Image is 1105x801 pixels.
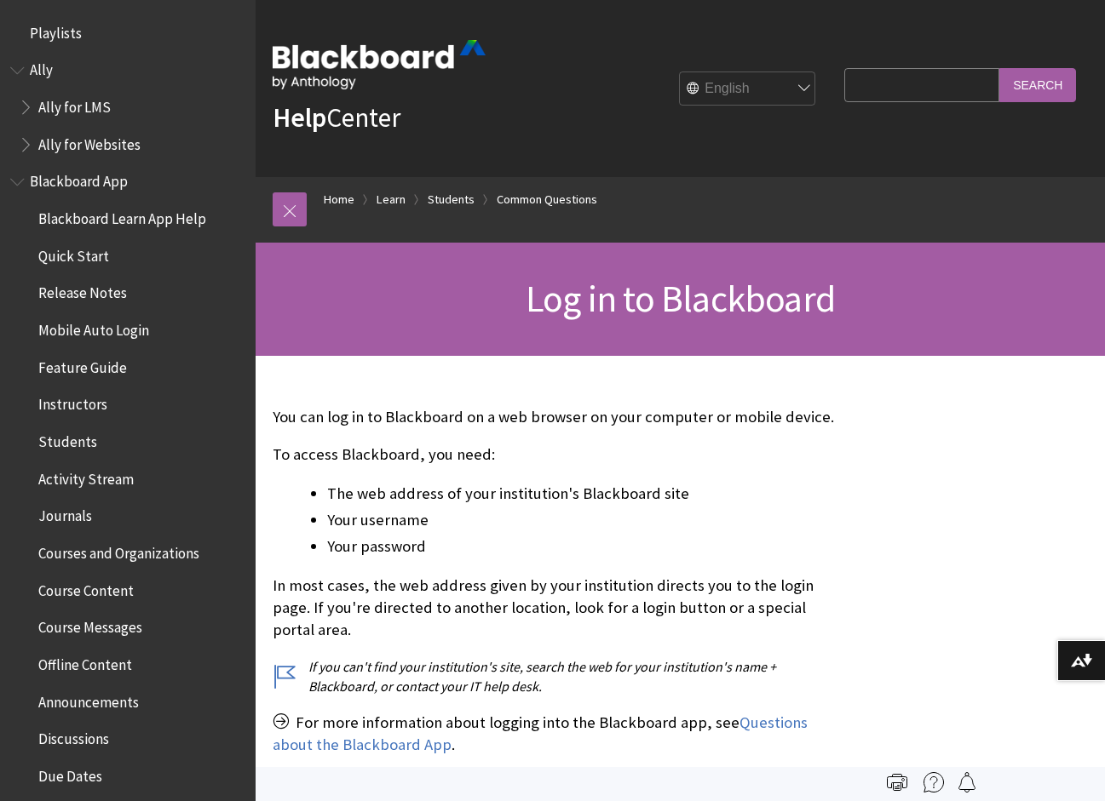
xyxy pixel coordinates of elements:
[38,762,102,785] span: Due Dates
[38,130,141,153] span: Ally for Websites
[38,465,134,488] span: Activity Stream
[924,772,944,792] img: More help
[273,712,836,756] p: For more information about logging into the Blackboard app, see .
[38,650,132,673] span: Offline Content
[497,189,597,210] a: Common Questions
[327,535,836,558] li: Your password
[30,19,82,42] span: Playlists
[30,168,128,191] span: Blackboard App
[377,189,406,210] a: Learn
[38,93,111,116] span: Ally for LMS
[38,688,139,711] span: Announcements
[999,68,1076,101] input: Search
[38,614,142,637] span: Course Messages
[680,72,816,106] select: Site Language Selector
[273,40,486,89] img: Blackboard by Anthology
[38,576,134,599] span: Course Content
[327,482,836,506] li: The web address of your institution's Blackboard site
[273,575,836,642] p: In most cases, the web address given by your institution directs you to the login page. If you're...
[38,204,206,227] span: Blackboard Learn App Help
[38,353,127,376] span: Feature Guide
[38,502,92,525] span: Journals
[38,391,107,414] span: Instructors
[273,712,808,755] a: Questions about the Blackboard App
[38,539,199,562] span: Courses and Organizations
[957,772,977,792] img: Follow this page
[324,189,354,210] a: Home
[887,772,907,792] img: Print
[38,279,127,302] span: Release Notes
[10,56,245,159] nav: Book outline for Anthology Ally Help
[273,406,836,428] p: You can log in to Blackboard on a web browser on your computer or mobile device.
[428,189,475,210] a: Students
[273,100,326,134] strong: Help
[273,657,836,695] p: If you can't find your institution's site, search the web for your institution's name + Blackboar...
[273,100,400,134] a: HelpCenter
[30,56,53,79] span: Ally
[38,316,149,339] span: Mobile Auto Login
[10,19,245,48] nav: Book outline for Playlists
[38,242,109,265] span: Quick Start
[526,275,835,322] span: Log in to Blackboard
[38,427,97,450] span: Students
[38,724,109,747] span: Discussions
[273,443,836,466] p: To access Blackboard, you need:
[327,508,836,532] li: Your username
